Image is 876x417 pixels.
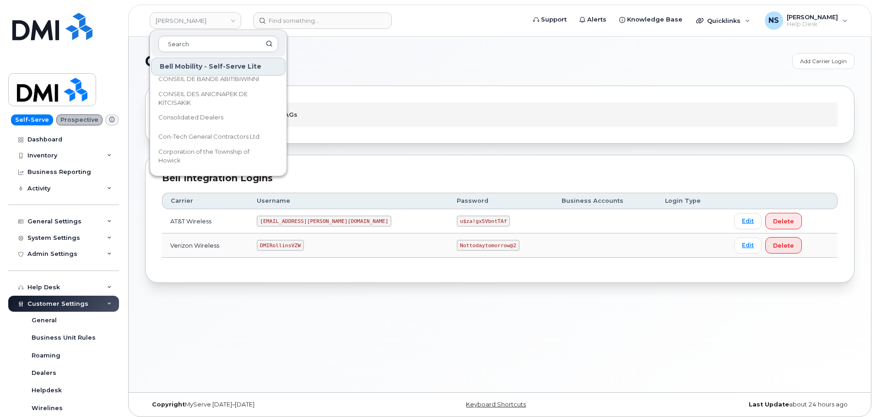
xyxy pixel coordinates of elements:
[151,166,286,184] a: Corrpro
[773,217,794,226] span: Delete
[792,53,854,69] a: Add Carrier Login
[457,240,519,251] code: Nottodaytomorrow@2
[249,193,449,209] th: Username
[734,238,762,254] a: Edit
[466,401,526,408] a: Keyboard Shortcuts
[151,128,286,146] a: Con-Tech General Contractors Ltd
[158,90,264,108] span: CONSEIL DES ANICINAPEK DE KITCISAKIK
[257,216,391,227] code: [EMAIL_ADDRESS][PERSON_NAME][DOMAIN_NAME]
[162,172,838,185] div: Bell Integration Logins
[151,51,286,69] a: Concept3 Business Interiors Ltd
[152,401,185,408] strong: Copyright
[657,193,726,209] th: Login Type
[734,213,762,229] a: Edit
[162,233,249,258] td: Verizon Wireless
[457,216,510,227] code: u$za!gx5VbntTAf
[158,171,182,180] span: Corrpro
[162,209,249,233] td: AT&T Wireless
[158,75,259,84] span: CONSEIL DE BANDE ABITIBIWINNI
[773,241,794,250] span: Delete
[158,36,278,52] input: Search
[158,132,260,141] span: Con-Tech General Contractors Ltd
[151,147,286,165] a: Corporation of the Township of Howick
[765,213,802,229] button: Delete
[749,401,789,408] strong: Last Update
[151,58,286,76] div: Bell Mobility - Self-Serve Lite
[162,193,249,209] th: Carrier
[618,401,854,408] div: about 24 hours ago
[158,147,264,165] span: Corporation of the Township of Howick
[151,89,286,108] a: CONSEIL DES ANICINAPEK DE KITCISAKIK
[765,237,802,254] button: Delete
[145,54,251,68] span: Carrier Logins
[151,70,286,88] a: CONSEIL DE BANDE ABITIBIWINNI
[449,193,553,209] th: Password
[158,113,223,122] span: Consolidated Dealers
[553,193,657,209] th: Business Accounts
[151,108,286,127] a: Consolidated Dealers
[257,240,303,251] code: DMIRollinsVZW
[145,401,382,408] div: MyServe [DATE]–[DATE]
